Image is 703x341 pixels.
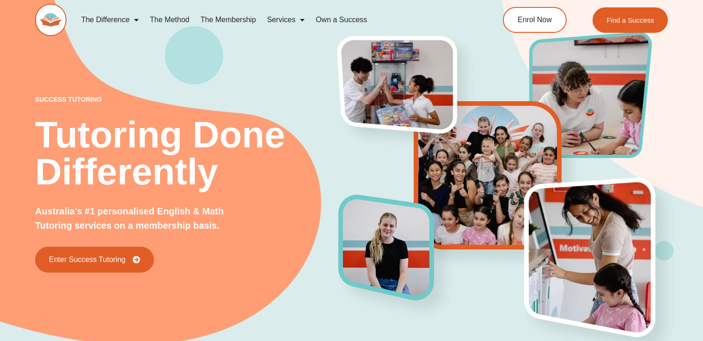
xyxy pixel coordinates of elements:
span: Find a Success [606,17,654,24]
h2: Tutoring Done Differently [35,116,339,190]
a: Find a Success [593,7,668,33]
a: Enter Success Tutoring [35,247,154,273]
p: Australia's #1 personalised English & Math Tutoring services on a membership basis. [35,204,257,233]
nav: Menu [76,9,467,30]
a: Services [262,9,310,30]
a: The Difference [76,9,145,30]
span: Enter Success Tutoring [49,256,125,263]
a: The Method [144,9,195,30]
a: The Membership [195,9,262,30]
a: Enrol Now [503,7,567,33]
p: success tutoring [35,96,339,103]
a: Own a Success [310,9,373,30]
span: Enrol Now [518,16,552,24]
